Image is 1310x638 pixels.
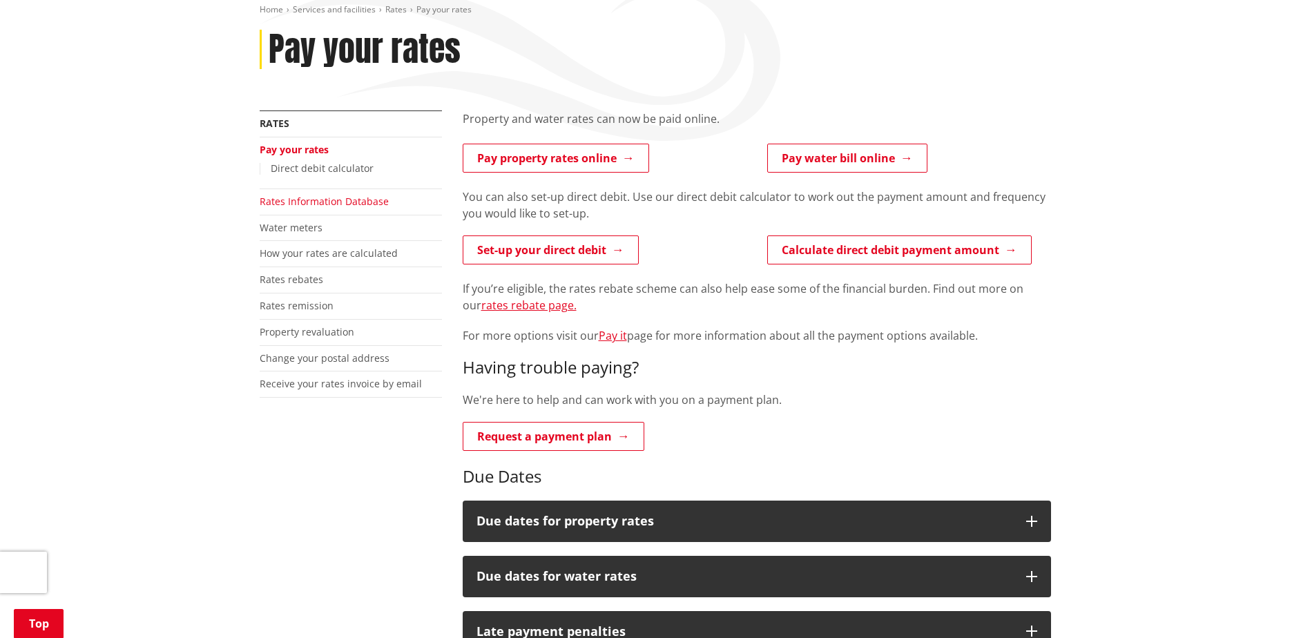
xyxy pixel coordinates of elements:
a: Property revaluation [260,325,354,338]
a: Top [14,609,64,638]
a: How your rates are calculated [260,246,398,260]
iframe: Messenger Launcher [1246,580,1296,630]
h3: Due dates for water rates [476,570,1012,583]
div: Property and water rates can now be paid online. [463,110,1051,144]
a: Rates [385,3,407,15]
a: Rates rebates [260,273,323,286]
a: Home [260,3,283,15]
a: Direct debit calculator [271,162,374,175]
a: Pay your rates [260,143,329,156]
nav: breadcrumb [260,4,1051,16]
a: Rates [260,117,289,130]
a: Pay water bill online [767,144,927,173]
span: Pay your rates [416,3,472,15]
h1: Pay your rates [269,30,461,70]
h3: Due Dates [463,467,1051,487]
a: Change your postal address [260,351,389,365]
p: You can also set-up direct debit. Use our direct debit calculator to work out the payment amount ... [463,188,1051,222]
a: Pay property rates online [463,144,649,173]
a: Rates remission [260,299,334,312]
a: Water meters [260,221,322,234]
p: If you’re eligible, the rates rebate scheme can also help ease some of the financial burden. Find... [463,280,1051,313]
a: Pay it [599,328,627,343]
p: For more options visit our page for more information about all the payment options available. [463,327,1051,344]
h3: Due dates for property rates [476,514,1012,528]
a: Services and facilities [293,3,376,15]
a: Calculate direct debit payment amount [767,235,1032,264]
a: Set-up your direct debit [463,235,639,264]
button: Due dates for water rates [463,556,1051,597]
button: Due dates for property rates [463,501,1051,542]
a: rates rebate page. [481,298,577,313]
p: We're here to help and can work with you on a payment plan. [463,391,1051,408]
a: Receive your rates invoice by email [260,377,422,390]
a: Request a payment plan [463,422,644,451]
a: Rates Information Database [260,195,389,208]
h3: Having trouble paying? [463,358,1051,378]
